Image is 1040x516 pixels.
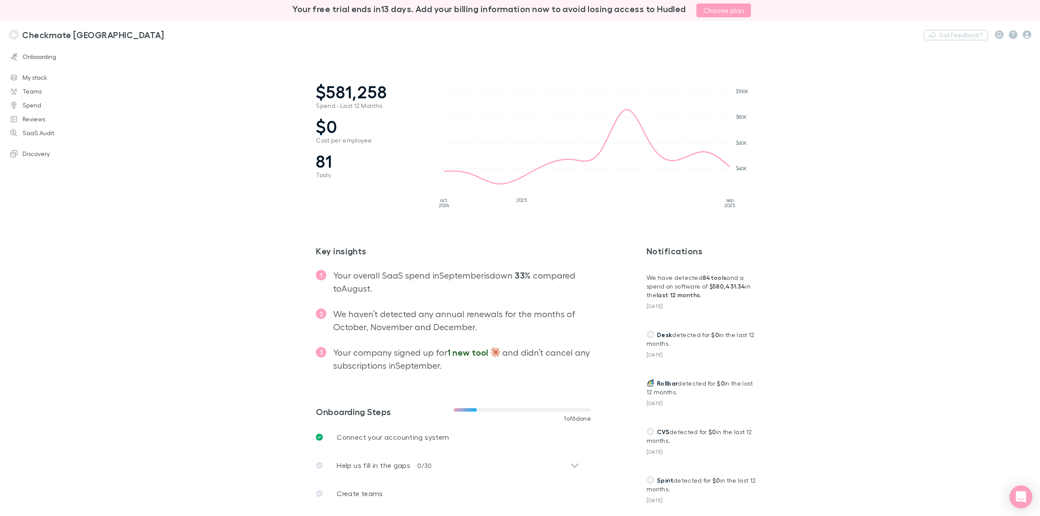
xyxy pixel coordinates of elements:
[2,71,122,84] a: My stack
[316,81,424,102] span: $581,258
[316,116,424,137] span: $0
[702,274,726,281] strong: 84 tools
[337,460,410,471] p: Help us fill in the gaps
[647,348,757,358] div: [DATE]
[647,331,654,338] img: Desk's Logo
[647,428,669,435] a: CVS
[709,282,746,290] strong: $580,431.34
[337,488,383,499] p: Create teams
[2,126,122,140] a: SaaS Audit
[316,406,453,417] h3: Onboarding Steps
[736,88,749,94] tspan: $100K
[647,331,672,338] a: Desk
[647,396,757,407] div: [DATE]
[337,432,449,442] p: Connect your accounting system
[309,423,598,451] a: Connect your accounting system
[316,151,424,172] span: 81
[439,202,449,208] tspan: 2024
[726,197,734,203] tspan: sep
[647,428,757,445] p: detected for in the last 12 months.
[647,445,757,455] div: [DATE]
[490,347,500,357] img: images%2Flogos%2FMeN9IuXMAKbEZyec4vVDSkdPUWK2%2Fservices%2Fsrv_GHWxvonJlXAs0ZhVAmA2__1
[515,270,530,280] strong: 33%
[9,29,19,40] img: Checkmate New Zealand's Logo
[447,347,488,357] span: 1 new tool
[696,3,751,17] a: Choose plan
[647,476,654,484] img: Spirit's Logo
[333,347,590,370] span: Your company signed up for and didn’t cancel any subscriptions in September .
[711,331,719,338] strong: $0
[22,29,164,40] h3: Checkmate [GEOGRAPHIC_DATA]
[316,270,326,280] span: 1
[564,415,591,422] span: 1 of 6 done
[657,477,673,484] span: Spirit
[657,331,672,338] span: Desk
[316,137,424,144] span: Cost per employee
[736,166,747,171] tspan: $40K
[2,147,122,161] a: Discovery
[316,347,326,357] span: 3
[2,84,122,98] a: Teams
[736,140,747,146] tspan: $60K
[309,451,586,479] div: Help us fill in the gaps0/30
[2,98,122,112] a: Spend
[333,270,575,293] span: Your overall SaaS spend in September is down compared to August .
[316,246,605,256] h2: Key insights
[725,202,735,208] tspan: 2025
[657,428,669,435] span: CVS
[647,331,757,348] p: detected for in the last 12 months.
[647,379,654,387] img: Rollbar's Logo
[517,197,527,203] tspan: 2025
[1010,486,1033,509] div: Open Intercom Messenger
[647,477,673,484] a: Spirit
[647,493,757,504] div: [DATE]
[647,380,678,387] a: Rollbar
[2,112,122,126] a: Reviews
[316,102,424,109] span: Spend - Last 12 Months
[647,428,654,435] img: CVS's Logo
[292,3,686,17] h3: Your free trial ends in 13 days . Add your billing information now to avoid losing access to Hudled
[647,273,757,299] p: We have detected and a spend on software of in the .
[717,380,725,387] strong: $0
[647,299,757,310] div: [DATE]
[333,308,575,332] span: We haven’t detected any annual renewals for the months of October, November and December .
[316,172,424,178] span: Tools
[647,246,756,256] h3: Notifications
[2,50,122,64] a: Onboarding
[3,24,169,45] a: Checkmate [GEOGRAPHIC_DATA]
[712,477,720,484] strong: $0
[657,380,678,387] span: Rollbar
[736,114,747,120] tspan: $80K
[647,379,757,396] p: detected for in the last 12 months.
[417,462,432,469] span: 0 / 30
[924,30,988,40] button: Got Feedback?
[309,480,598,507] a: Create teams
[708,428,716,435] strong: $0
[656,291,700,299] strong: last 12 months
[440,197,447,203] tspan: oct
[316,308,326,319] span: 2
[647,476,757,493] p: detected for in the last 12 months.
